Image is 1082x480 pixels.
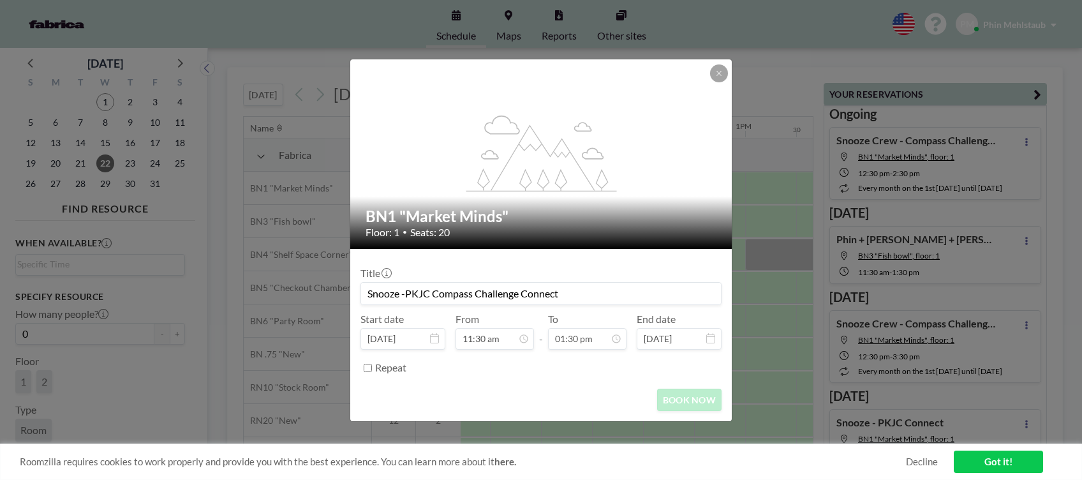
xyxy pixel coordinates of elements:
span: - [539,317,543,345]
span: Floor: 1 [366,226,399,239]
label: Title [360,267,390,280]
button: BOOK NOW [657,389,722,411]
g: flex-grow: 1.2; [466,114,617,191]
h2: BN1 "Market Minds" [366,207,718,226]
label: Start date [360,313,404,326]
label: To [548,313,558,326]
a: Got it! [954,451,1043,473]
span: Roomzilla requires cookies to work properly and provide you with the best experience. You can lea... [20,456,906,468]
input: Phin's reservation [361,283,721,304]
label: End date [637,313,676,326]
a: here. [494,456,516,467]
label: From [456,313,479,326]
a: Decline [906,456,938,468]
span: Seats: 20 [410,226,450,239]
label: Repeat [375,361,406,374]
span: • [403,227,407,237]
